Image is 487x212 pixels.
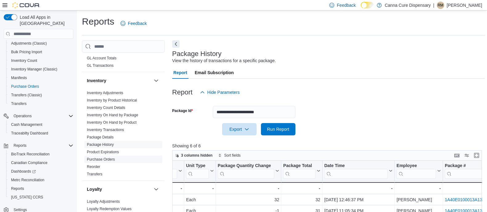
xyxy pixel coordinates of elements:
[9,40,73,47] span: Adjustments (Classic)
[438,2,444,9] span: RM
[87,157,115,162] a: Purchase Orders
[172,152,215,159] button: 3 columns hidden
[6,48,76,56] button: Bulk Pricing Import
[283,163,315,169] div: Package Total
[9,150,52,158] a: BioTrack Reconciliation
[224,153,241,158] span: Sort fields
[9,100,29,107] a: Transfers
[87,78,106,84] h3: Inventory
[9,168,38,175] a: Dashboards
[152,186,160,193] button: Loyalty
[337,2,355,8] span: Feedback
[216,152,243,159] button: Sort fields
[118,17,149,30] a: Feedback
[9,74,73,82] span: Manifests
[6,56,76,65] button: Inventory Count
[385,2,431,9] p: Canna Cure Dispensary
[324,185,392,192] div: -
[11,84,39,89] span: Purchase Orders
[11,50,42,54] span: Bulk Pricing Import
[261,123,295,135] button: Run Report
[11,131,48,136] span: Traceabilty Dashboard
[186,163,214,179] button: Unit Type
[87,186,102,192] h3: Loyalty
[283,163,315,179] div: Package Total
[173,66,187,79] span: Report
[87,172,102,177] span: Transfers
[9,185,73,192] span: Reports
[9,40,49,47] a: Adjustments (Classic)
[218,163,274,169] div: Package Quantity Change
[9,130,51,137] a: Traceabilty Dashboard
[87,207,132,211] a: Loyalty Redemption Values
[87,90,123,95] span: Inventory Adjustments
[87,142,114,147] span: Package History
[283,185,320,192] div: -
[324,163,388,169] div: Date Time
[128,20,147,26] span: Feedback
[9,194,46,201] a: [US_STATE] CCRS
[453,152,461,159] button: Keyboard shortcuts
[17,14,73,26] span: Load All Apps in [GEOGRAPHIC_DATA]
[6,150,76,158] button: BioTrack Reconciliation
[87,113,138,117] a: Inventory On Hand by Package
[6,82,76,91] button: Purchase Orders
[11,160,47,165] span: Canadian Compliance
[9,168,73,175] span: Dashboards
[186,163,209,179] div: Unit Type
[172,108,193,113] label: Package Id
[11,112,34,120] button: Operations
[283,196,320,204] div: 32
[1,112,76,120] button: Operations
[9,91,44,99] a: Transfers (Classic)
[9,194,73,201] span: Washington CCRS
[6,184,76,193] button: Reports
[87,78,151,84] button: Inventory
[11,178,44,182] span: Metrc Reconciliation
[9,57,40,64] a: Inventory Count
[447,2,482,9] p: [PERSON_NAME]
[12,2,40,8] img: Cova
[87,56,116,61] span: GL Account Totals
[218,163,279,179] button: Package Quantity Change
[9,91,73,99] span: Transfers (Classic)
[267,126,289,132] span: Run Report
[11,93,42,98] span: Transfers (Classic)
[11,112,73,120] span: Operations
[9,159,73,166] span: Canadian Compliance
[6,129,76,138] button: Traceabilty Dashboard
[6,65,76,74] button: Inventory Manager (Classic)
[218,163,274,179] div: Package Quantity Change
[9,159,50,166] a: Canadian Compliance
[6,99,76,108] button: Transfers
[9,57,73,64] span: Inventory Count
[9,100,73,107] span: Transfers
[82,15,114,28] h1: Reports
[11,152,50,157] span: BioTrack Reconciliation
[396,163,436,179] div: Employee
[473,152,480,159] button: Enter fullscreen
[14,114,32,118] span: Operations
[87,120,136,125] span: Inventory On Hand by Product
[195,66,234,79] span: Email Subscription
[87,150,119,154] span: Product Expirations
[87,63,114,68] a: GL Transactions
[11,58,37,63] span: Inventory Count
[87,91,123,95] a: Inventory Adjustments
[87,199,120,204] a: Loyalty Adjustments
[11,75,27,80] span: Manifests
[87,172,102,176] a: Transfers
[87,127,124,132] span: Inventory Transactions
[172,50,221,58] h3: Package History
[6,167,76,176] a: Dashboards
[6,74,76,82] button: Manifests
[324,163,392,179] button: Date Time
[87,98,137,103] span: Inventory by Product Historical
[87,135,114,140] span: Package Details
[87,106,125,110] a: Inventory Count Details
[324,163,388,179] div: Date Time
[87,135,114,139] a: Package Details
